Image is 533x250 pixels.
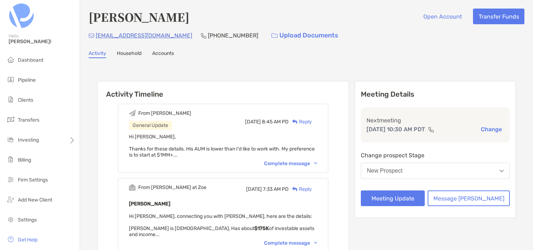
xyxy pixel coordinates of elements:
[367,125,425,134] p: [DATE] 10:30 AM PDT
[292,187,298,192] img: Reply icon
[428,190,510,206] button: Message [PERSON_NAME]
[18,77,36,83] span: Pipeline
[129,213,314,238] span: Hi [PERSON_NAME], connecting you with [PERSON_NAME], here are the details: [PERSON_NAME] is [DEMO...
[6,175,15,184] img: firm-settings icon
[89,34,94,38] img: Email Icon
[6,215,15,224] img: settings icon
[138,110,191,116] div: From [PERSON_NAME]
[129,121,172,130] div: General Update
[246,186,262,192] span: [DATE]
[129,134,315,158] span: Hi [PERSON_NAME], Thanks for these details. His AUM is lower than I'd like to work with. My prefe...
[18,197,52,203] span: Add New Client
[6,115,15,124] img: transfers icon
[367,116,504,125] p: Next meeting
[201,33,206,39] img: Phone Icon
[6,195,15,204] img: add_new_client icon
[267,28,343,43] a: Upload Documents
[89,50,106,58] a: Activity
[6,95,15,104] img: clients icon
[6,155,15,164] img: billing icon
[245,119,261,125] span: [DATE]
[418,9,467,24] button: Open Account
[254,225,269,231] strong: $175K
[314,242,317,244] img: Chevron icon
[367,168,403,174] div: New Prospect
[18,57,43,63] span: Dashboard
[499,170,504,172] img: Open dropdown arrow
[263,186,289,192] span: 7:33 AM PD
[6,135,15,144] img: investing icon
[361,190,425,206] button: Meeting Update
[361,151,510,160] p: Change prospect Stage
[18,117,39,123] span: Transfers
[18,237,38,243] span: Get Help
[117,50,141,58] a: Household
[18,157,31,163] span: Billing
[292,119,298,124] img: Reply icon
[428,127,434,132] img: communication type
[18,217,37,223] span: Settings
[289,118,312,126] div: Reply
[262,119,289,125] span: 8:45 AM PD
[18,177,48,183] span: Firm Settings
[6,55,15,64] img: dashboard icon
[9,39,75,45] span: [PERSON_NAME]!
[152,50,174,58] a: Accounts
[314,162,317,164] img: Chevron icon
[138,184,206,190] div: From [PERSON_NAME] at Zoe
[208,31,258,40] p: [PHONE_NUMBER]
[129,184,136,191] img: Event icon
[18,137,39,143] span: Investing
[361,90,510,99] p: Meeting Details
[89,9,189,25] h4: [PERSON_NAME]
[9,3,34,29] img: Zoe Logo
[264,160,317,167] div: Complete message
[473,9,524,24] button: Transfer Funds
[129,201,170,207] b: [PERSON_NAME]
[479,126,504,133] button: Change
[96,31,192,40] p: [EMAIL_ADDRESS][DOMAIN_NAME]
[361,163,510,179] button: New Prospect
[129,110,136,117] img: Event icon
[264,240,317,246] div: Complete message
[18,97,33,103] span: Clients
[6,235,15,244] img: get-help icon
[272,33,278,38] img: button icon
[98,81,349,98] h6: Activity Timeline
[6,75,15,84] img: pipeline icon
[289,185,312,193] div: Reply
